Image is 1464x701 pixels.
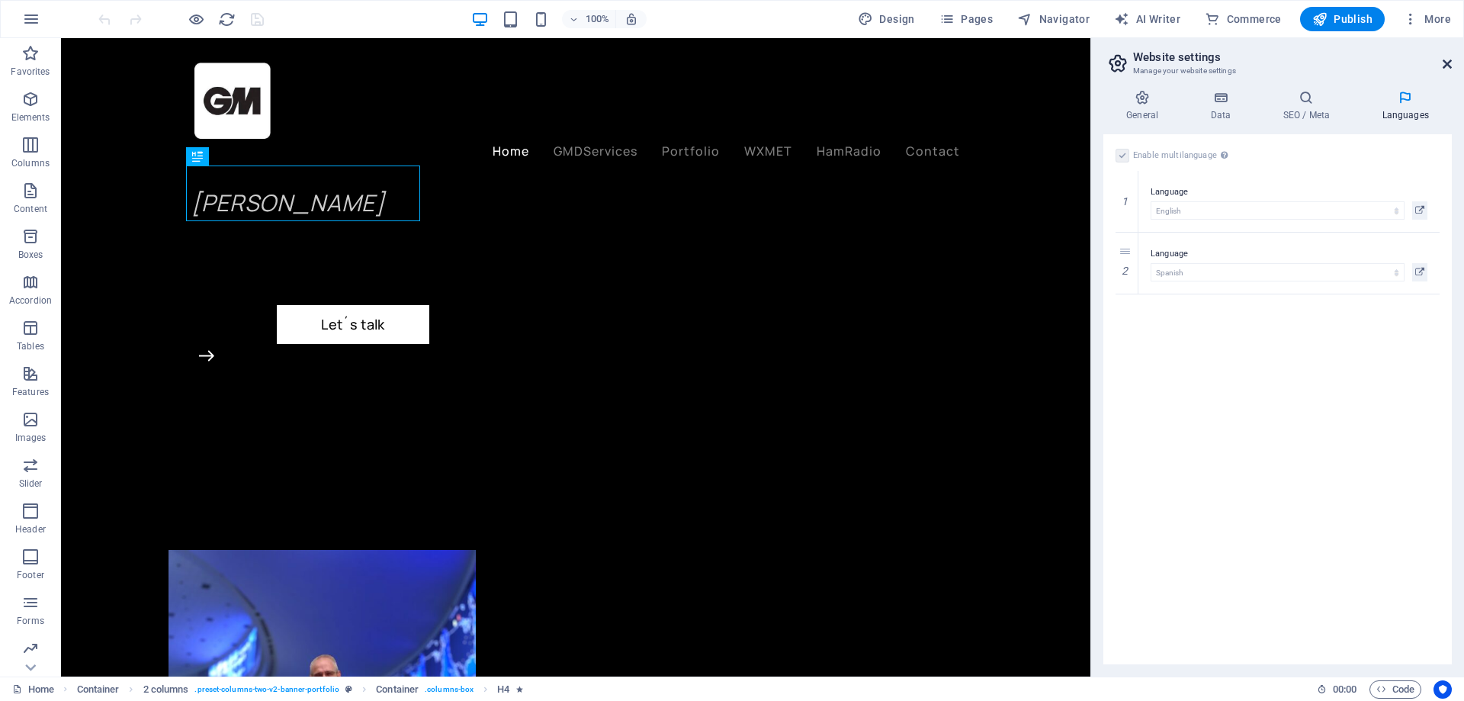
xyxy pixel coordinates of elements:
[19,478,43,490] p: Slider
[15,523,46,535] p: Header
[9,294,52,307] p: Accordion
[1133,64,1421,78] h3: Manage your website settings
[15,432,47,444] p: Images
[217,10,236,28] button: reload
[1397,7,1457,31] button: More
[11,66,50,78] p: Favorites
[12,386,49,398] p: Features
[12,680,54,699] a: Click to cancel selection. Double-click to open Pages
[562,10,616,28] button: 100%
[1312,11,1372,27] span: Publish
[77,680,523,699] nav: breadcrumb
[1133,146,1232,165] label: Enable multilanguage
[1187,90,1260,122] h4: Data
[1011,7,1096,31] button: Navigator
[1199,7,1288,31] button: Commerce
[852,7,921,31] div: Design (Ctrl+Alt+Y)
[17,340,44,352] p: Tables
[1317,680,1357,699] h6: Session time
[11,111,50,124] p: Elements
[143,680,189,699] span: Click to select. Double-click to edit
[1017,11,1090,27] span: Navigator
[194,680,339,699] span: . preset-columns-two-v2-banner-portfolio
[1133,50,1452,64] h2: Website settings
[1151,245,1427,263] label: Language
[852,7,921,31] button: Design
[1103,90,1187,122] h4: General
[1114,11,1180,27] span: AI Writer
[17,615,44,627] p: Forms
[939,11,993,27] span: Pages
[218,11,236,28] i: Reload page
[1376,680,1414,699] span: Code
[1344,683,1346,695] span: :
[933,7,999,31] button: Pages
[1114,265,1136,277] em: 2
[1260,90,1359,122] h4: SEO / Meta
[858,11,915,27] span: Design
[187,10,205,28] button: Click here to leave preview mode and continue editing
[1205,11,1282,27] span: Commerce
[14,203,47,215] p: Content
[425,680,474,699] span: . columns-box
[516,685,523,693] i: Element contains an animation
[1333,680,1356,699] span: 00 00
[18,249,43,261] p: Boxes
[1108,7,1186,31] button: AI Writer
[585,10,609,28] h6: 100%
[1300,7,1385,31] button: Publish
[77,680,120,699] span: Click to select. Double-click to edit
[1403,11,1451,27] span: More
[1369,680,1421,699] button: Code
[345,685,352,693] i: This element is a customizable preset
[376,680,419,699] span: Click to select. Double-click to edit
[624,12,638,26] i: On resize automatically adjust zoom level to fit chosen device.
[1151,183,1427,201] label: Language
[1433,680,1452,699] button: Usercentrics
[130,127,515,184] div: ​​​​​
[497,680,509,699] span: Click to select. Double-click to edit
[11,157,50,169] p: Columns
[1359,90,1452,122] h4: Languages
[17,569,44,581] p: Footer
